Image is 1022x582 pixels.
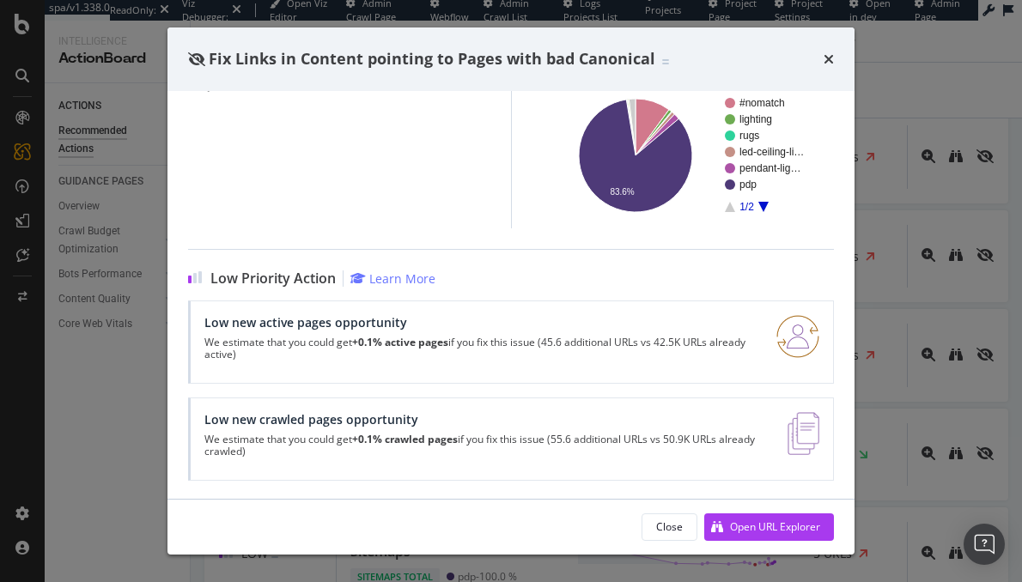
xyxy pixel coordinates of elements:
div: modal [167,27,855,555]
button: Close [642,513,697,541]
div: Low new crawled pages opportunity [204,412,767,427]
strong: +0.1% active pages [352,335,448,349]
div: Open Intercom Messenger [964,524,1005,565]
div: Open URL Explorer [730,519,820,534]
img: RO06QsNG.png [776,315,819,358]
button: Open URL Explorer [704,513,834,541]
svg: A chart. [546,94,817,215]
text: lighting [739,113,772,125]
div: eye-slash [188,52,205,66]
span: Low Priority Action [210,270,336,287]
img: Equal [662,59,669,64]
text: #nomatch [739,97,785,109]
div: Low new active pages opportunity [204,315,756,330]
span: Fix Links in Content pointing to Pages with bad Canonical [209,48,655,69]
p: We estimate that you could get if you fix this issue (55.6 additional URLs vs 50.9K URLs already ... [204,433,767,458]
img: e5DMFwAAAABJRU5ErkJggg== [788,412,819,455]
text: 1/2 [739,201,754,213]
text: pdp [739,179,757,191]
text: 83.6% [610,187,634,197]
text: led-ceiling-li… [739,146,804,158]
div: ( 5.03 % of dataset ) [243,79,330,91]
a: Learn More [350,270,435,287]
div: Close [656,519,683,534]
p: We estimate that you could get if you fix this issue (45.6 additional URLs vs 42.5K URLs already ... [204,336,756,361]
div: Learn More [369,270,435,287]
div: 28,713 [188,73,240,94]
text: pendant-lig… [739,162,800,174]
strong: +0.1% crawled pages [352,432,458,446]
text: rugs [739,130,759,142]
div: times [824,48,834,70]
